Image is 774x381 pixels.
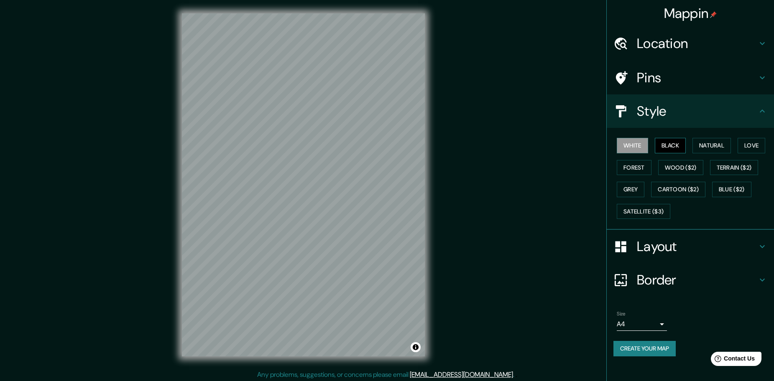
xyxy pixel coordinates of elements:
[637,35,757,52] h4: Location
[411,342,421,352] button: Toggle attribution
[410,370,513,379] a: [EMAIL_ADDRESS][DOMAIN_NAME]
[613,341,676,356] button: Create your map
[607,61,774,94] div: Pins
[664,5,717,22] h4: Mappin
[637,69,757,86] h4: Pins
[655,138,686,153] button: Black
[637,103,757,119] h4: Style
[182,13,425,356] canvas: Map
[617,160,651,175] button: Forest
[607,94,774,128] div: Style
[710,11,717,18] img: pin-icon.png
[637,238,757,255] h4: Layout
[607,230,774,263] div: Layout
[516,370,517,380] div: .
[617,310,626,317] label: Size
[710,160,759,175] button: Terrain ($2)
[712,182,751,197] button: Blue ($2)
[738,138,765,153] button: Love
[617,317,667,331] div: A4
[607,263,774,297] div: Border
[514,370,516,380] div: .
[257,370,514,380] p: Any problems, suggestions, or concerns please email .
[617,204,670,219] button: Satellite ($3)
[617,138,648,153] button: White
[617,182,644,197] button: Grey
[651,182,705,197] button: Cartoon ($2)
[700,348,765,372] iframe: Help widget launcher
[658,160,703,175] button: Wood ($2)
[637,272,757,288] h4: Border
[692,138,731,153] button: Natural
[607,27,774,60] div: Location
